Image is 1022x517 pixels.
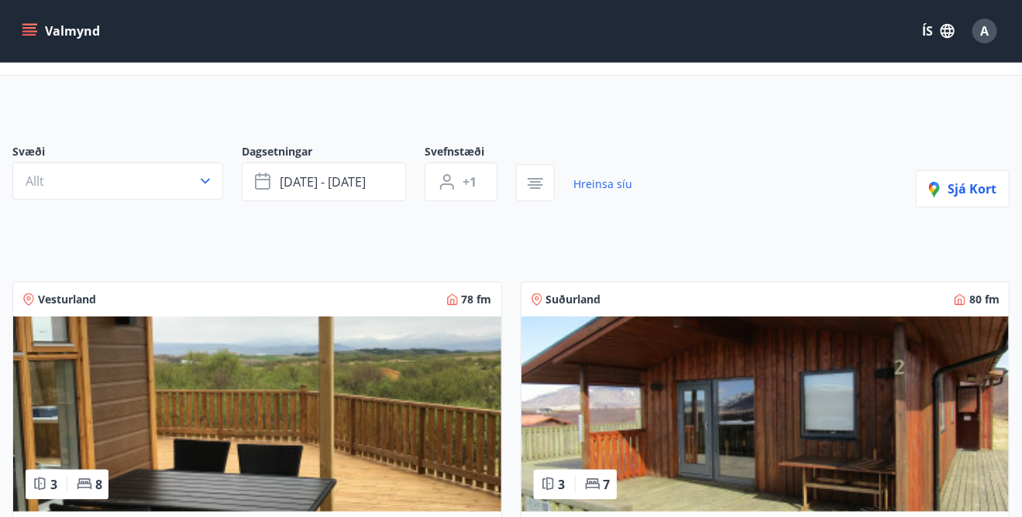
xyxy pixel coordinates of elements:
span: 80 fm [969,292,1000,307]
span: Vesturland [38,292,96,307]
span: Sjá kort [929,180,996,197]
span: Svefnstæði [425,144,516,163]
span: 3 [50,476,57,493]
span: 7 [604,476,611,493]
span: +1 [463,173,477,190]
button: Sjá kort [916,170,1010,207]
span: A [981,22,989,39]
img: Paella dish [13,317,501,512]
button: A [966,12,1003,50]
span: 78 fm [462,292,492,307]
button: Allt [12,163,223,200]
button: [DATE] - [DATE] [242,163,406,201]
span: Allt [26,173,44,190]
button: +1 [425,163,497,201]
span: Dagsetningar [242,144,425,163]
span: Suðurland [546,292,601,307]
span: Svæði [12,144,242,163]
span: 3 [559,476,566,493]
a: Hreinsa síu [573,167,632,201]
span: [DATE] - [DATE] [280,173,366,190]
img: Paella dish [521,317,1010,512]
button: ÍS [914,17,963,45]
button: menu [19,17,106,45]
span: 8 [95,476,102,493]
